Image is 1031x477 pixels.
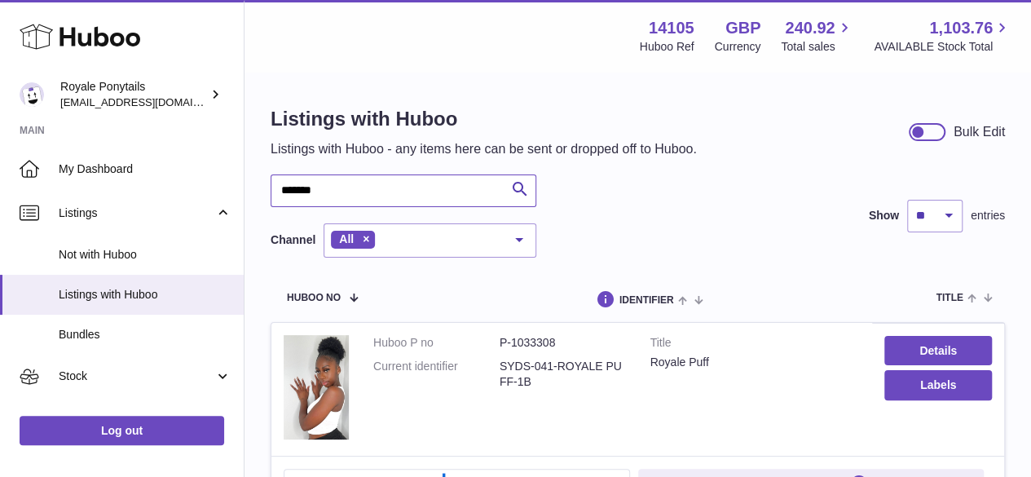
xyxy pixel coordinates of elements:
span: Total sales [781,39,853,55]
img: internalAdmin-14105@internal.huboo.com [20,82,44,107]
span: Huboo no [287,293,341,303]
span: title [936,293,963,303]
label: Channel [271,232,315,248]
span: [EMAIL_ADDRESS][DOMAIN_NAME] [60,95,240,108]
span: My Dashboard [59,161,231,177]
span: Bundles [59,327,231,342]
span: 1,103.76 [929,17,993,39]
strong: 14105 [649,17,694,39]
span: All [339,232,354,245]
div: Bulk Edit [954,123,1005,141]
dt: Huboo P no [373,335,500,351]
a: 1,103.76 AVAILABLE Stock Total [874,17,1011,55]
button: Labels [884,370,992,400]
img: Royale Puff [284,335,349,439]
div: Royale Ponytails [60,79,207,110]
span: Stock [59,369,214,384]
a: 240.92 Total sales [781,17,853,55]
p: Listings with Huboo - any items here can be sent or dropped off to Huboo. [271,140,697,158]
span: entries [971,208,1005,223]
div: Currency [715,39,761,55]
span: identifier [619,295,674,306]
dt: Current identifier [373,359,500,390]
span: Listings [59,205,214,221]
div: Huboo Ref [640,39,694,55]
dd: SYDS-041-ROYALE PUFF-1B [500,359,626,390]
span: AVAILABLE Stock Total [874,39,1011,55]
a: Details [884,336,992,365]
span: Not with Huboo [59,247,231,263]
dd: P-1033308 [500,335,626,351]
span: Listings with Huboo [59,287,231,303]
h1: Listings with Huboo [271,106,697,132]
strong: GBP [725,17,760,39]
label: Show [869,208,899,223]
strong: Title [650,335,861,355]
a: Log out [20,416,224,445]
span: 240.92 [785,17,835,39]
div: Royale Puff [650,355,861,370]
